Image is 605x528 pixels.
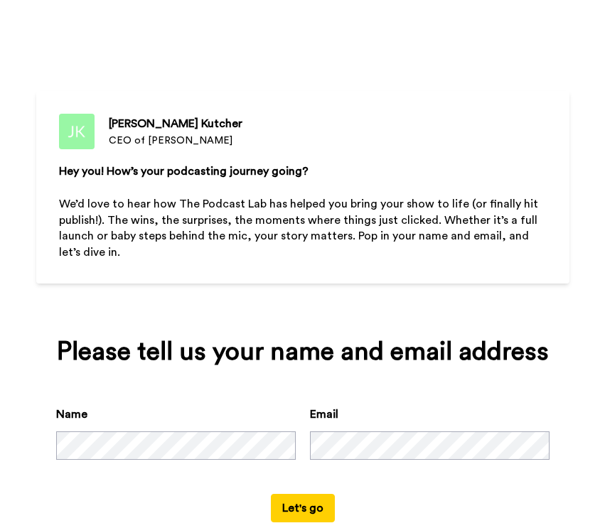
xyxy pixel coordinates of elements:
[56,338,550,366] div: Please tell us your name and email address
[109,115,242,132] div: [PERSON_NAME] Kutcher
[56,406,87,423] label: Name
[109,134,242,148] div: CEO of [PERSON_NAME]
[59,166,309,177] span: Hey you! How’s your podcasting journey going?
[310,406,338,423] label: Email
[59,198,541,259] span: We’d love to hear how The Podcast Lab has helped you bring your show to life (or finally hit publ...
[271,494,335,522] button: Let's go
[59,114,95,149] img: CEO of Jenna Kutcher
